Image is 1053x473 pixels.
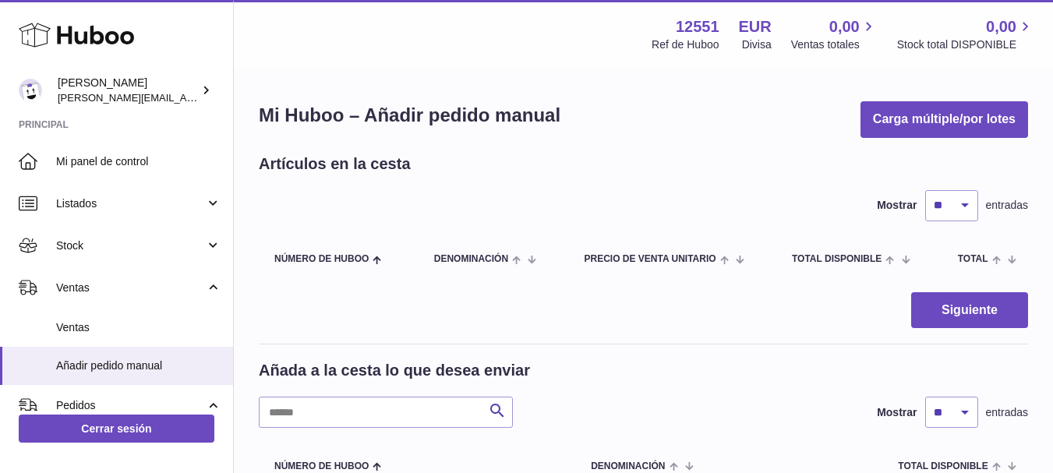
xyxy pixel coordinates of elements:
[877,198,917,213] label: Mostrar
[584,254,716,264] span: Precio de venta unitario
[829,16,860,37] span: 0,00
[792,254,882,264] span: Total DISPONIBLE
[56,154,221,169] span: Mi panel de control
[742,37,772,52] div: Divisa
[259,360,530,381] h2: Añada a la cesta lo que desea enviar
[898,461,988,471] span: Total DISPONIBLE
[676,16,719,37] strong: 12551
[58,76,198,105] div: [PERSON_NAME]
[739,16,772,37] strong: EUR
[56,398,205,413] span: Pedidos
[897,16,1034,52] a: 0,00 Stock total DISPONIBLE
[986,405,1028,420] span: entradas
[56,238,205,253] span: Stock
[259,103,560,128] h1: Mi Huboo – Añadir pedido manual
[259,154,411,175] h2: Artículos en la cesta
[911,292,1028,329] button: Siguiente
[19,79,42,102] img: gerardo.montoiro@cleverenterprise.es
[652,37,719,52] div: Ref de Huboo
[274,254,369,264] span: Número de Huboo
[19,415,214,443] a: Cerrar sesión
[860,101,1028,138] button: Carga múltiple/por lotes
[986,16,1016,37] span: 0,00
[958,254,988,264] span: Total
[56,196,205,211] span: Listados
[56,358,221,373] span: Añadir pedido manual
[877,405,917,420] label: Mostrar
[274,461,369,471] span: Número de Huboo
[791,37,878,52] span: Ventas totales
[434,254,508,264] span: Denominación
[591,461,665,471] span: Denominación
[58,91,313,104] span: [PERSON_NAME][EMAIL_ADDRESS][DOMAIN_NAME]
[986,198,1028,213] span: entradas
[791,16,878,52] a: 0,00 Ventas totales
[56,320,221,335] span: Ventas
[897,37,1034,52] span: Stock total DISPONIBLE
[56,281,205,295] span: Ventas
